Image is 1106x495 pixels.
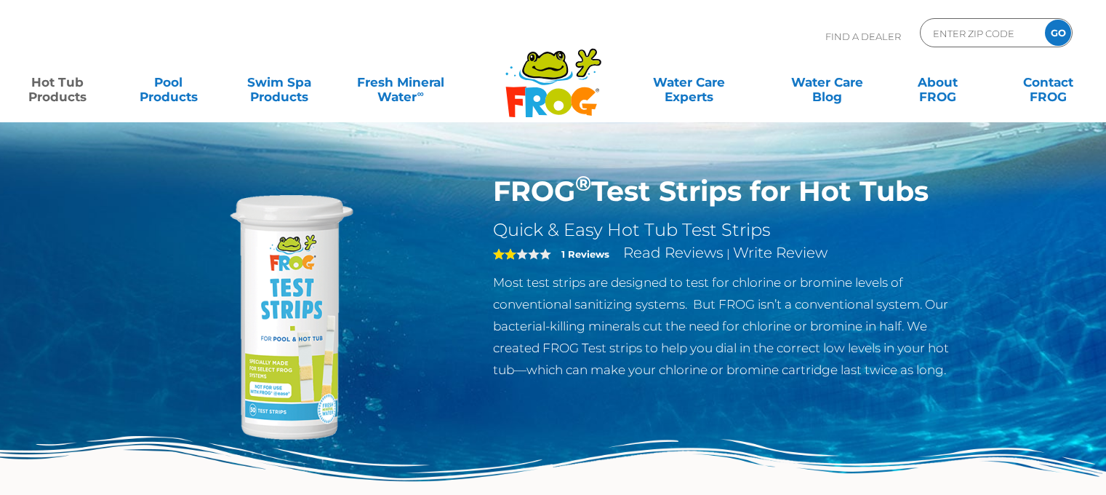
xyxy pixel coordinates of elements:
a: Read Reviews [623,244,724,261]
a: Hot TubProducts [15,68,100,97]
img: Frog Products Logo [497,29,609,118]
p: Find A Dealer [825,18,901,55]
sup: ∞ [417,88,423,99]
a: Write Review [733,244,828,261]
img: Frog-Test-Strip-bottle-e1609632768520.png [139,175,430,466]
a: PoolProducts [125,68,211,97]
span: 2 [493,248,516,260]
sup: ® [575,170,591,196]
p: Most test strips are designed to test for chlorine or bromine levels of conventional sanitizing s... [493,272,968,381]
input: GO [1045,20,1071,46]
strong: 1 Reviews [561,248,609,260]
a: ContactFROG [1006,68,1091,97]
a: Water CareBlog [784,68,870,97]
a: Fresh MineralWater∞ [347,68,454,97]
h2: Quick & Easy Hot Tub Test Strips [493,219,968,241]
h1: FROG Test Strips for Hot Tubs [493,175,968,208]
a: Swim SpaProducts [236,68,322,97]
a: Water CareExperts [619,68,759,97]
span: | [726,247,730,261]
a: AboutFROG [894,68,980,97]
